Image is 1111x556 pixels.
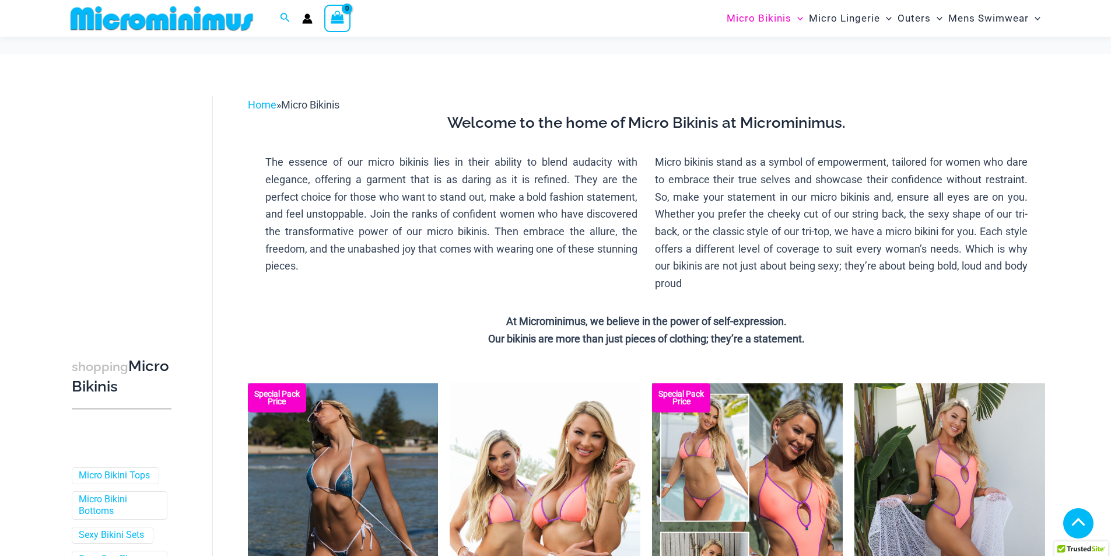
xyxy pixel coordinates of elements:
strong: At Microminimus, we believe in the power of self-expression. [506,315,787,327]
span: Menu Toggle [1029,4,1040,33]
span: Micro Bikinis [281,99,339,111]
span: » [248,99,339,111]
iframe: TrustedSite Certified [72,87,177,320]
a: Account icon link [302,13,313,24]
p: Micro bikinis stand as a symbol of empowerment, tailored for women who dare to embrace their true... [655,153,1028,292]
a: Micro Bikini Bottoms [79,494,158,518]
nav: Site Navigation [722,2,1046,35]
img: MM SHOP LOGO FLAT [66,5,258,32]
h3: Welcome to the home of Micro Bikinis at Microminimus. [257,113,1036,133]
a: Micro LingerieMenu ToggleMenu Toggle [806,4,895,33]
span: Menu Toggle [880,4,892,33]
a: Mens SwimwearMenu ToggleMenu Toggle [945,4,1043,33]
span: Micro Bikinis [727,4,791,33]
a: Micro Bikini Tops [79,470,150,482]
p: The essence of our micro bikinis lies in their ability to blend audacity with elegance, offering ... [265,153,638,275]
span: shopping [72,359,128,374]
a: Home [248,99,276,111]
span: Menu Toggle [791,4,803,33]
h3: Micro Bikinis [72,356,171,397]
span: Menu Toggle [931,4,942,33]
a: Search icon link [280,11,290,26]
b: Special Pack Price [248,390,306,405]
span: Mens Swimwear [948,4,1029,33]
a: OutersMenu ToggleMenu Toggle [895,4,945,33]
b: Special Pack Price [652,390,710,405]
span: Micro Lingerie [809,4,880,33]
a: View Shopping Cart, empty [324,5,351,32]
a: Sexy Bikini Sets [79,529,144,541]
strong: Our bikinis are more than just pieces of clothing; they’re a statement. [488,333,805,345]
span: Outers [898,4,931,33]
a: Micro BikinisMenu ToggleMenu Toggle [724,4,806,33]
